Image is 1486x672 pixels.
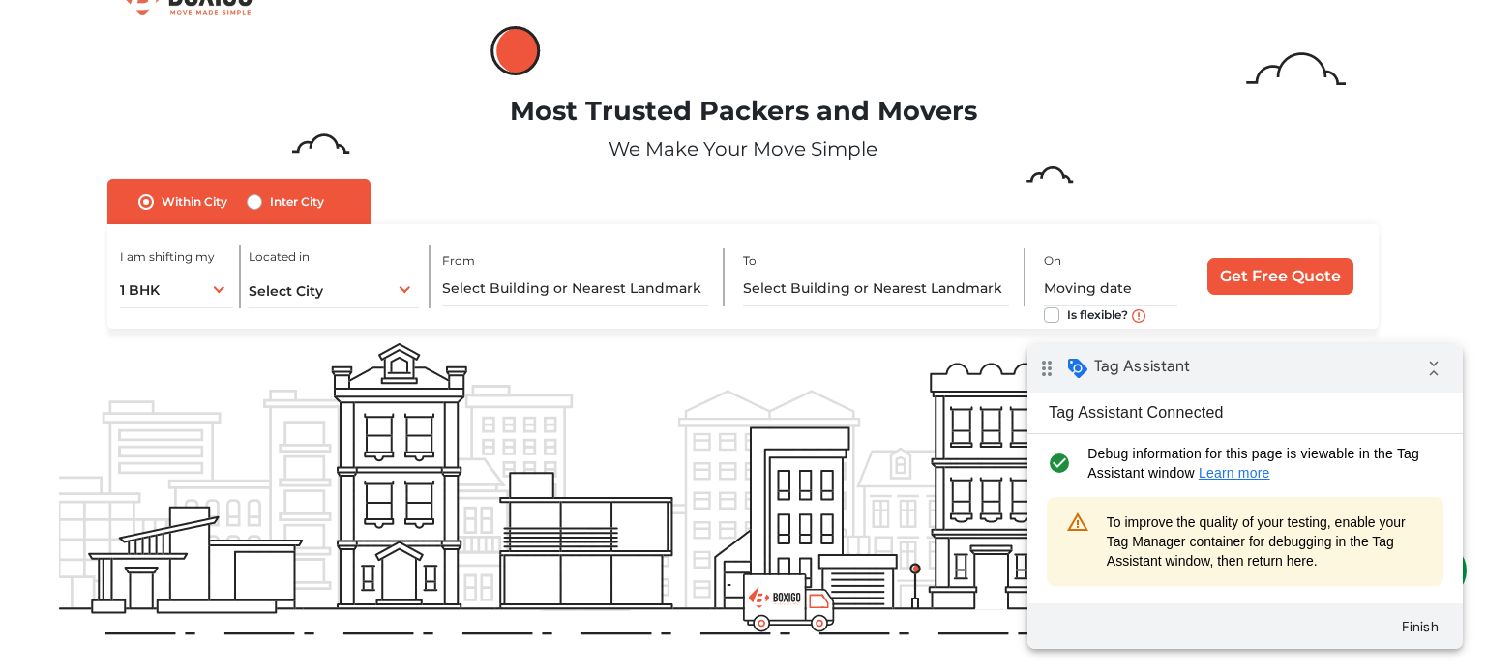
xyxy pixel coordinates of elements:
[67,13,163,32] span: Tag Assistant
[249,248,310,266] label: Located in
[743,272,1009,306] input: Select Building or Nearest Landmark
[743,573,835,632] img: boxigo_prackers_and_movers_truck
[59,96,1426,128] h1: Most Trusted Packers and Movers
[60,100,403,138] span: Debug information for this page is viewable in the Tag Assistant window
[1067,304,1128,324] label: Is flexible?
[120,281,160,299] span: 1 BHK
[162,190,227,214] label: Within City
[1207,258,1353,295] input: Get Free Quote
[79,168,397,226] span: To improve the quality of your testing, enable your Tag Manager container for debugging in the Ta...
[387,5,426,44] i: Collapse debug badge
[120,248,215,266] label: I am shifting my
[249,282,323,300] span: Select City
[1044,252,1061,270] label: On
[743,252,757,270] label: To
[442,252,475,270] label: From
[171,121,243,136] a: Learn more
[1044,272,1177,306] input: Moving date
[59,134,1426,163] p: We Make Your Move Simple
[35,159,67,197] i: warning_amber
[19,19,58,58] img: whatsapp-icon.svg
[270,190,324,214] label: Inter City
[358,265,428,300] button: Finish
[15,100,47,138] i: check_circle
[1132,309,1145,323] img: move_date_info
[442,272,708,306] input: Select Building or Nearest Landmark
